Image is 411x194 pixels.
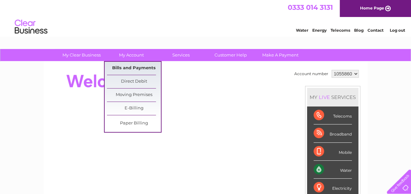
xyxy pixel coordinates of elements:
a: 0333 014 3131 [288,3,333,11]
div: Broadband [314,124,352,142]
a: Moving Premises [107,89,161,102]
a: Services [154,49,208,61]
div: Mobile [314,143,352,161]
img: logo.png [14,17,48,37]
a: Energy [312,28,327,33]
a: Bills and Payments [107,62,161,75]
div: LIVE [317,94,331,100]
a: Make A Payment [253,49,307,61]
a: Log out [389,28,405,33]
div: Telecoms [314,106,352,124]
a: Direct Debit [107,75,161,88]
td: Account number [293,68,330,79]
div: Water [314,161,352,179]
a: E-Billing [107,102,161,115]
a: My Clear Business [55,49,109,61]
a: Blog [354,28,364,33]
a: Contact [368,28,384,33]
div: MY SERVICES [307,88,358,106]
a: Telecoms [331,28,350,33]
a: Water [296,28,308,33]
a: My Account [104,49,158,61]
a: Paper Billing [107,117,161,130]
a: Customer Help [204,49,258,61]
div: Clear Business is a trading name of Verastar Limited (registered in [GEOGRAPHIC_DATA] No. 3667643... [51,4,360,32]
